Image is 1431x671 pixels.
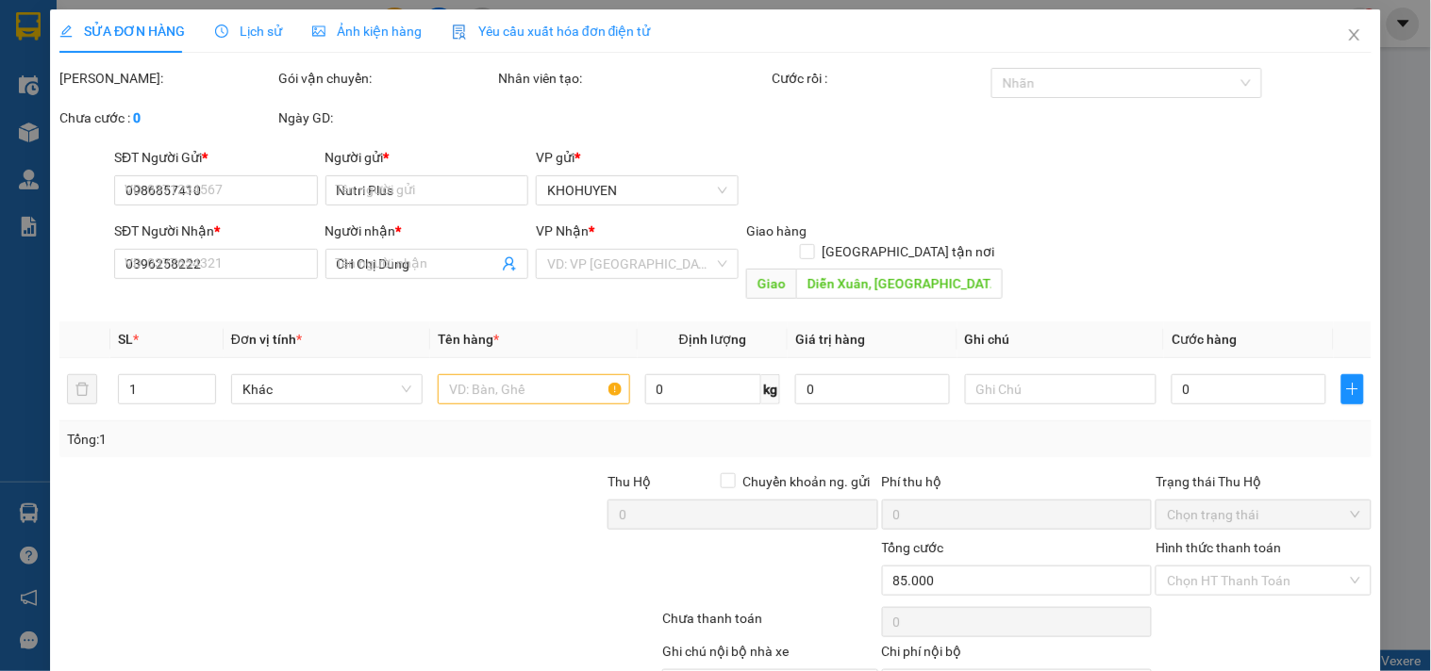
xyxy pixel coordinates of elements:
[736,471,878,492] span: Chuyển khoản ng. gửi
[1172,332,1237,347] span: Cước hàng
[547,176,727,205] span: KHOHUYEN
[231,332,302,347] span: Đơn vị tính
[312,24,422,39] span: Ảnh kiện hàng
[59,24,185,39] span: SỬA ĐƠN HÀNG
[773,68,988,89] div: Cước rồi :
[761,374,780,404] span: kg
[242,375,411,403] span: Khác
[279,68,494,89] div: Gói vận chuyển:
[882,641,1153,669] div: Chi phí nội bộ
[747,223,807,238] span: Giao hàng
[1347,27,1362,42] span: close
[452,25,467,40] img: icon
[607,474,651,489] span: Thu Hộ
[882,540,944,555] span: Tổng cước
[662,641,877,669] div: Ghi chú nội bộ nhà xe
[325,147,528,168] div: Người gửi
[118,332,133,347] span: SL
[1167,500,1359,529] span: Chọn trạng thái
[747,269,797,299] span: Giao
[114,147,317,168] div: SĐT Người Gửi
[679,332,746,347] span: Định lượng
[1156,471,1371,492] div: Trạng thái Thu Hộ
[452,24,651,39] span: Yêu cầu xuất hóa đơn điện tử
[279,107,494,128] div: Ngày GD:
[957,321,1164,358] th: Ghi chú
[215,25,228,38] span: clock-circle
[882,471,1153,499] div: Phí thu hộ
[498,68,769,89] div: Nhân viên tạo:
[67,429,554,450] div: Tổng: 1
[536,223,589,238] span: VP Nhận
[114,221,317,241] div: SĐT Người Nhận
[815,241,1003,262] span: [GEOGRAPHIC_DATA] tận nơi
[1342,382,1363,397] span: plus
[1341,374,1364,404] button: plus
[536,147,739,168] div: VP gửi
[67,374,97,404] button: delete
[1156,540,1281,555] label: Hình thức thanh toán
[797,269,1003,299] input: Dọc đường
[59,68,275,89] div: [PERSON_NAME]:
[438,332,499,347] span: Tên hàng
[133,110,141,125] b: 0
[438,374,629,404] input: VD: Bàn, Ghế
[59,107,275,128] div: Chưa cước :
[795,332,865,347] span: Giá trị hàng
[215,24,282,39] span: Lịch sử
[59,25,73,38] span: edit
[502,256,517,271] span: user-add
[312,25,325,38] span: picture
[965,374,1156,404] input: Ghi Chú
[660,608,879,641] div: Chưa thanh toán
[325,221,528,241] div: Người nhận
[1328,9,1381,62] button: Close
